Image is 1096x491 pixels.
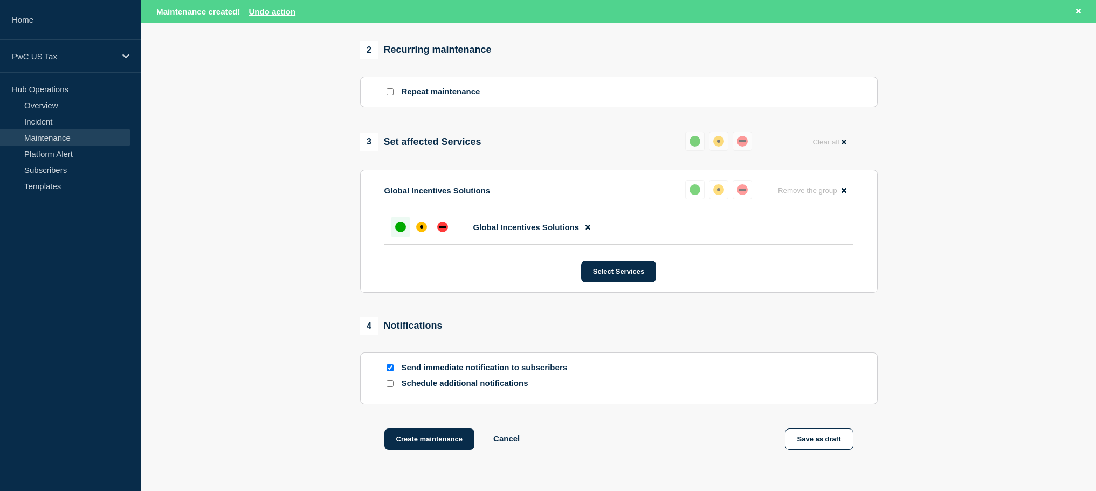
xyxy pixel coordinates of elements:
button: Clear all [806,132,853,153]
div: Set affected Services [360,133,481,151]
span: 2 [360,41,378,59]
div: Notifications [360,317,443,335]
span: Remove the group [778,186,837,195]
div: down [737,136,748,147]
div: down [437,222,448,232]
div: up [690,136,700,147]
button: affected [709,132,728,151]
span: 3 [360,133,378,151]
button: up [685,180,705,199]
div: up [395,222,406,232]
span: 4 [360,317,378,335]
span: Maintenance created! [156,7,240,16]
p: Global Incentives Solutions [384,186,491,195]
p: Schedule additional notifications [402,378,574,389]
button: Undo action [249,7,295,16]
div: Recurring maintenance [360,41,492,59]
input: Schedule additional notifications [387,380,394,387]
div: affected [713,136,724,147]
div: affected [713,184,724,195]
input: Repeat maintenance [387,88,394,95]
button: Select Services [581,261,656,282]
p: Repeat maintenance [402,87,480,97]
span: Global Incentives Solutions [473,223,580,232]
div: up [690,184,700,195]
button: down [733,180,752,199]
button: up [685,132,705,151]
button: Remove the group [771,180,853,201]
p: PwC US Tax [12,52,115,61]
button: Create maintenance [384,428,475,450]
div: affected [416,222,427,232]
button: Save as draft [785,428,853,450]
button: Cancel [493,434,520,443]
input: Send immediate notification to subscribers [387,364,394,371]
button: affected [709,180,728,199]
p: Send immediate notification to subscribers [402,363,574,373]
div: down [737,184,748,195]
button: down [733,132,752,151]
